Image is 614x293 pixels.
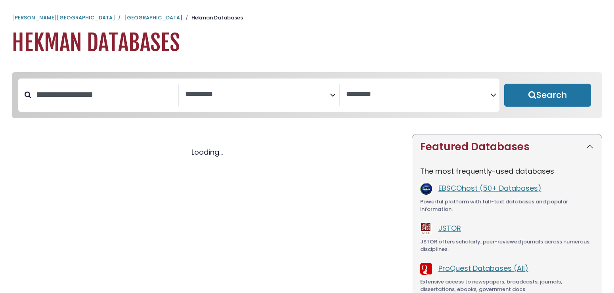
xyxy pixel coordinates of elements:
[31,88,178,101] input: Search database by title or keyword
[12,14,115,21] a: [PERSON_NAME][GEOGRAPHIC_DATA]
[182,14,243,22] li: Hekman Databases
[12,14,602,22] nav: breadcrumb
[504,84,591,107] button: Submit for Search Results
[185,90,329,99] textarea: Search
[438,183,541,193] a: EBSCOhost (50+ Databases)
[438,263,528,273] a: ProQuest Databases (All)
[346,90,490,99] textarea: Search
[124,14,182,21] a: [GEOGRAPHIC_DATA]
[420,238,594,253] div: JSTOR offers scholarly, peer-reviewed journals across numerous disciplines.
[420,198,594,213] div: Powerful platform with full-text databases and popular information.
[412,134,602,159] button: Featured Databases
[12,147,402,157] div: Loading...
[420,166,594,176] p: The most frequently-used databases
[12,72,602,118] nav: Search filters
[438,223,461,233] a: JSTOR
[12,30,602,56] h1: Hekman Databases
